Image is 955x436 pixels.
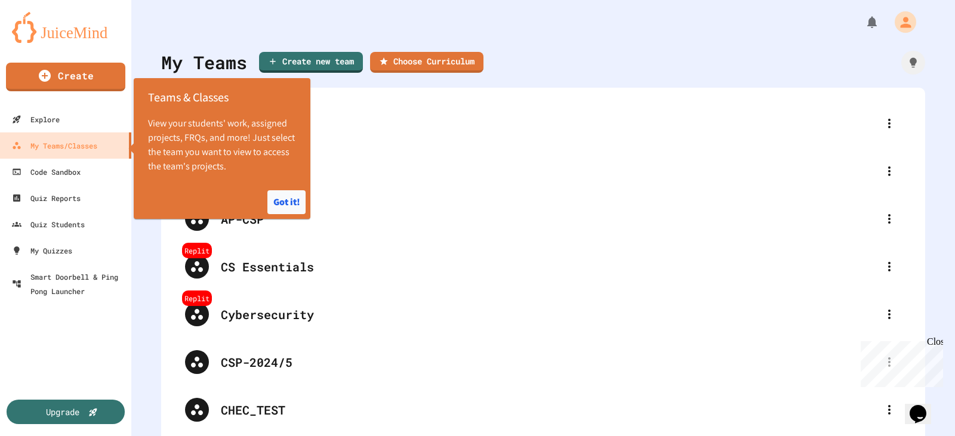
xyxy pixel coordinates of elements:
[173,243,913,290] div: ReplitCS Essentials
[901,51,925,75] div: How it works
[46,406,79,418] div: Upgrade
[173,338,913,386] div: CSP-2024/5
[12,112,60,126] div: Explore
[259,52,363,73] a: Create new team
[12,191,81,205] div: Quiz Reports
[173,290,913,338] div: ReplitCybersecurity
[370,52,483,73] a: Choose Curriculum
[221,210,877,228] div: AP-CSP
[12,270,127,298] div: Smart Doorbell & Ping Pong Launcher
[843,12,882,32] div: My Notifications
[173,195,913,243] div: ReplitAP-CSP
[182,243,212,258] div: Replit
[173,100,913,147] div: ReplitOnRampsTeamA
[6,63,125,91] a: Create
[221,401,877,419] div: CHEC_TEST
[267,190,306,214] button: Got it!
[173,147,913,195] div: ReplitAP-CSA
[221,305,877,323] div: Cybersecurity
[12,138,97,153] div: My Teams/Classes
[12,217,85,231] div: Quiz Students
[12,243,72,258] div: My Quizzes
[161,49,247,76] div: My Teams
[182,290,212,306] div: Replit
[905,388,943,424] iframe: chat widget
[221,258,877,276] div: CS Essentials
[882,8,919,36] div: My Account
[221,115,877,132] div: OnRampsTeamA
[173,386,913,434] div: CHEC_TEST
[148,116,296,174] p: View your students' work, assigned projects, FRQs, and more! Just select the team you want to vie...
[221,353,877,371] div: CSP-2024/5
[134,78,310,116] h2: Teams & Classes
[221,162,877,180] div: AP-CSA
[12,165,81,179] div: Code Sandbox
[5,5,82,76] div: Chat with us now!Close
[12,12,119,43] img: logo-orange.svg
[856,336,943,387] iframe: chat widget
